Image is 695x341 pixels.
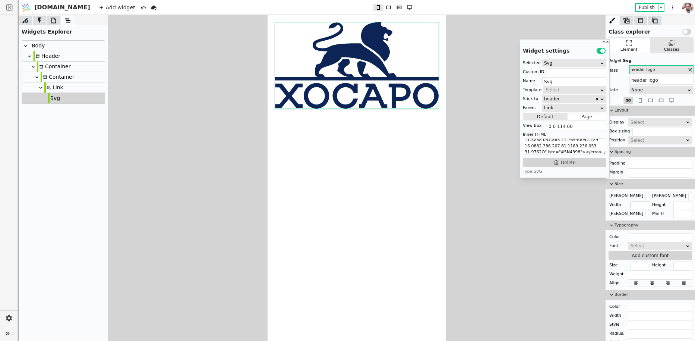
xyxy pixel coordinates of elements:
[631,119,685,126] div: Select
[523,104,536,112] div: Parent
[636,4,658,11] button: Publish
[609,242,619,250] div: Font
[609,128,631,135] div: Box sizing
[620,47,638,53] div: Element
[523,77,535,85] div: Name
[523,68,544,76] div: Custom ID
[22,72,105,82] div: Container
[523,131,606,138] div: Inner HTML
[631,242,685,250] div: Select
[523,169,606,175] div: Type: SVG
[682,1,694,14] img: 1611404642663-DSC_1169-po-%D1%81cropped.jpg
[609,270,624,278] div: Weight
[615,107,692,114] span: Layout
[609,160,626,167] div: Padding
[22,82,105,93] div: Link
[606,25,695,36] div: Class explorer
[544,59,600,67] div: Svg
[651,192,687,200] div: [PERSON_NAME]
[609,251,692,260] button: Add custom font
[615,222,692,229] span: Typography
[97,3,138,12] div: Add widget
[607,58,622,63] span: Widget
[20,0,31,15] img: Logo
[631,86,687,94] div: None
[37,62,70,72] div: Container
[544,95,595,103] div: header
[33,51,60,61] div: Header
[651,262,666,269] div: Height
[523,113,568,121] button: Default
[523,95,538,103] div: Stick to
[609,330,625,337] div: Radius:
[523,86,541,94] div: Template
[44,82,63,93] div: Link
[629,76,694,85] input: Search classes ...
[546,86,599,94] div: Select
[19,0,94,15] a: [DOMAIN_NAME]
[609,321,620,328] div: Style
[609,279,620,287] div: Align
[609,262,619,269] div: Size
[664,47,679,53] div: Classes
[48,93,60,103] div: Svg
[609,192,644,200] div: [PERSON_NAME]
[22,51,105,62] div: Header
[609,169,624,176] div: Margin
[523,59,541,67] div: Selected
[523,138,606,154] textarea: <l ipsu-dolo="sit(#amet2)"><cons a="E39.8938 7.10404S62.0060 2.85494 60.8912 7.36049 11.6284 9.14...
[631,137,685,144] div: Select
[609,201,622,209] div: Width
[629,65,694,74] div: header logo
[568,113,606,121] button: Page
[22,93,105,103] div: Svg
[607,65,618,76] div: Class
[520,44,609,55] div: Widget settings
[651,201,666,209] div: Height
[523,122,541,129] div: View Box
[622,58,632,63] span: Svg
[609,210,644,218] div: [PERSON_NAME]
[29,41,45,51] div: Body
[651,210,664,218] div: Min H
[609,137,626,144] div: Position
[607,86,618,94] div: State
[609,312,622,319] div: Width
[609,119,625,126] div: Display
[22,62,105,72] div: Container
[544,104,600,112] div: Link
[19,25,108,36] div: Widgets Explorer
[609,303,621,310] div: Color
[615,292,692,298] span: Border
[523,158,606,167] button: Delete
[22,41,105,51] div: Body
[41,72,74,82] div: Container
[615,149,692,155] span: Spacing
[615,181,692,187] span: Size
[609,233,621,241] div: Color
[34,3,90,12] span: [DOMAIN_NAME]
